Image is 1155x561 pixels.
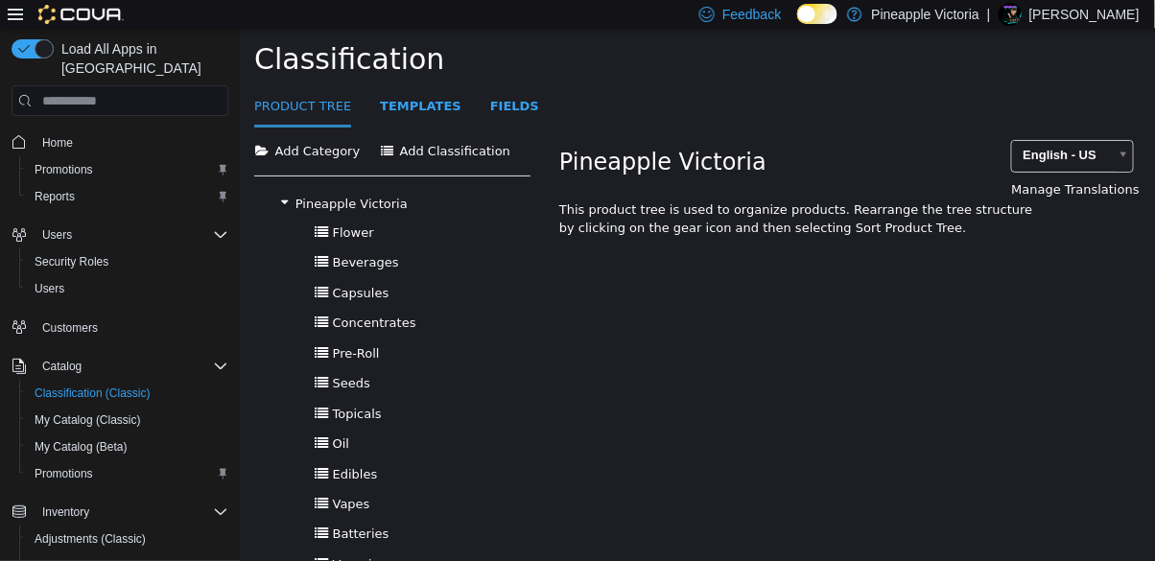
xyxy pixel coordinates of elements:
[38,5,124,24] img: Cova
[93,439,138,454] span: Edibles
[35,254,108,269] span: Security Roles
[42,135,73,151] span: Home
[4,314,236,341] button: Customers
[305,173,813,210] div: This product tree is used to organize products. Rearrange the tree structure by clicking on the g...
[35,466,93,481] span: Promotions
[35,316,106,339] a: Customers
[27,185,228,208] span: Reports
[27,527,228,550] span: Adjustments (Classic)
[19,433,236,460] button: My Catalog (Beta)
[42,504,89,520] span: Inventory
[19,156,236,183] button: Promotions
[19,526,236,552] button: Adjustments (Classic)
[56,169,168,183] span: Pineapple Victoria
[35,531,146,547] span: Adjustments (Classic)
[93,348,130,362] span: Seeds
[93,499,150,513] span: Batteries
[130,106,281,141] button: Add Classification
[35,162,93,177] span: Promotions
[35,439,128,455] span: My Catalog (Beta)
[19,183,236,210] button: Reports
[93,409,109,423] span: Oil
[54,39,228,78] span: Load All Apps in [GEOGRAPHIC_DATA]
[35,355,228,378] span: Catalog
[35,386,151,401] span: Classification (Classic)
[42,227,72,243] span: Users
[93,258,150,272] span: Capsules
[42,359,82,374] span: Catalog
[722,5,781,24] span: Feedback
[35,131,81,154] a: Home
[35,355,89,378] button: Catalog
[35,281,64,296] span: Users
[27,250,116,273] a: Security Roles
[19,407,236,433] button: My Catalog (Classic)
[27,277,228,300] span: Users
[19,460,236,487] button: Promotions
[35,129,228,153] span: Home
[19,248,236,275] button: Security Roles
[27,382,228,405] span: Classification (Classic)
[27,409,149,432] a: My Catalog (Classic)
[93,227,159,242] span: Beverages
[35,501,228,524] span: Inventory
[4,222,236,248] button: Users
[27,462,101,485] a: Promotions
[27,462,228,485] span: Promotions
[14,14,205,48] span: Classification
[4,499,236,526] button: Inventory
[93,379,142,393] span: Topicals
[27,435,228,458] span: My Catalog (Beta)
[93,318,140,333] span: Pre-Roll
[35,189,75,204] span: Reports
[27,158,101,181] a: Promotions
[1029,3,1140,26] p: [PERSON_NAME]
[250,59,299,101] a: Fields
[14,59,111,101] a: Product Tree
[27,409,228,432] span: My Catalog (Classic)
[19,275,236,302] button: Users
[27,527,153,550] a: Adjustments (Classic)
[93,198,134,212] span: Flower
[797,24,798,25] span: Dark Mode
[771,145,901,179] a: Manage Translations
[797,4,837,24] input: Dark Mode
[93,288,177,302] span: Concentrates
[27,250,228,273] span: Security Roles
[140,59,222,101] a: Templates
[772,113,869,143] span: English - US
[999,3,1022,26] div: Kurtis Tingley
[4,353,236,380] button: Catalog
[42,320,98,336] span: Customers
[27,158,228,181] span: Promotions
[27,435,135,458] a: My Catalog (Beta)
[93,469,130,483] span: Vapes
[35,223,228,246] span: Users
[35,316,228,339] span: Customers
[987,3,991,26] p: |
[35,223,80,246] button: Users
[27,185,82,208] a: Reports
[14,106,130,141] button: Add Category
[93,529,158,544] span: Vaporizers
[771,112,895,145] a: English - US
[319,121,527,148] span: Pineapple Victoria
[35,412,141,428] span: My Catalog (Classic)
[872,3,980,26] p: Pineapple Victoria
[27,277,72,300] a: Users
[4,128,236,155] button: Home
[35,501,97,524] button: Inventory
[27,382,158,405] a: Classification (Classic)
[19,380,236,407] button: Classification (Classic)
